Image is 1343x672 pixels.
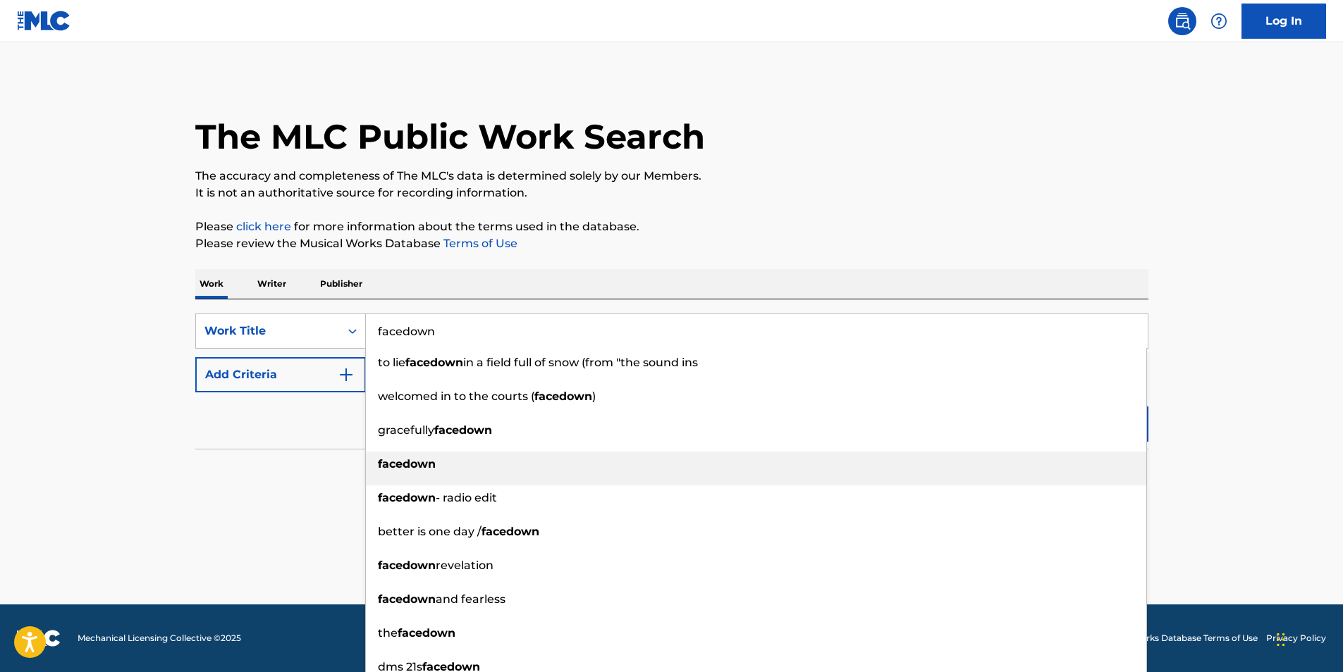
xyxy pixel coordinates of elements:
a: Musical Works Database Terms of Use [1098,632,1258,645]
form: Search Form [195,313,1148,449]
h1: The MLC Public Work Search [195,116,705,158]
span: the [378,626,398,640]
a: Public Search [1168,7,1196,35]
strong: facedown [378,592,436,606]
p: Please for more information about the terms used in the database. [195,218,1148,235]
strong: facedown [378,491,436,504]
span: welcomed in to the courts ( [378,390,534,403]
strong: facedown [378,559,436,572]
div: Help [1205,7,1233,35]
p: Publisher [316,269,367,299]
img: help [1210,13,1227,30]
iframe: Chat Widget [1273,604,1343,672]
a: Terms of Use [441,237,517,250]
strong: facedown [534,390,592,403]
span: to lie [378,356,405,369]
strong: facedown [398,626,455,640]
div: Work Title [204,323,331,340]
strong: facedown [405,356,463,369]
a: Log In [1241,4,1326,39]
span: in a field full of snow (from "the sound ins [463,356,698,369]
p: Please review the Musical Works Database [195,235,1148,252]
strong: facedown [434,423,492,437]
button: Add Criteria [195,357,366,392]
span: revelation [436,559,493,572]
strong: facedown [378,457,436,471]
img: search [1174,13,1191,30]
p: Writer [253,269,290,299]
span: gracefully [378,423,434,437]
div: Drag [1277,618,1285,661]
img: logo [17,630,61,647]
span: ) [592,390,596,403]
strong: facedown [482,525,539,538]
p: The accuracy and completeness of The MLC's data is determined solely by our Members. [195,168,1148,185]
span: better is one day / [378,525,482,538]
a: click here [236,220,291,233]
img: 9d2ae6d4665cec9f34b9.svg [338,366,355,383]
span: and fearless [436,592,505,606]
p: It is not an authoritative source for recording information. [195,185,1148,201]
span: - radio edit [436,491,497,504]
a: Privacy Policy [1266,632,1326,645]
p: Work [195,269,228,299]
img: MLC Logo [17,11,71,31]
span: Mechanical Licensing Collective © 2025 [78,632,241,645]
